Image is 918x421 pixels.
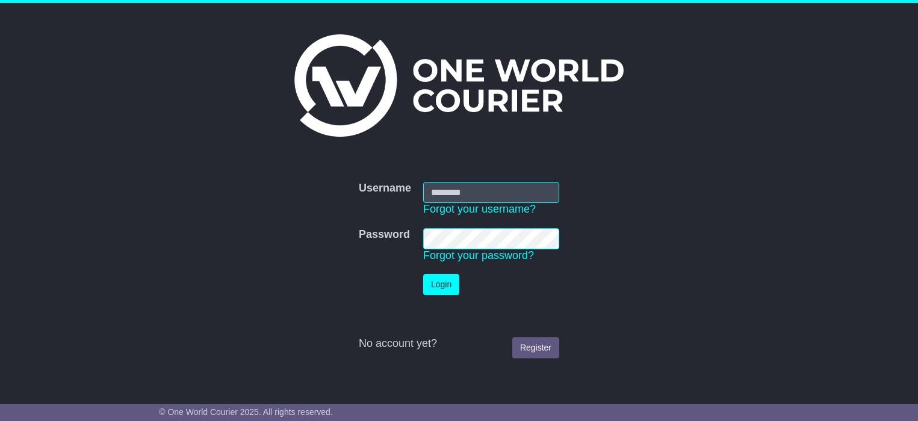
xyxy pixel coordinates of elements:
[294,34,623,137] img: One World
[423,203,536,215] a: Forgot your username?
[423,274,459,295] button: Login
[359,228,410,242] label: Password
[159,407,333,417] span: © One World Courier 2025. All rights reserved.
[359,337,559,351] div: No account yet?
[423,249,534,261] a: Forgot your password?
[359,182,411,195] label: Username
[512,337,559,358] a: Register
